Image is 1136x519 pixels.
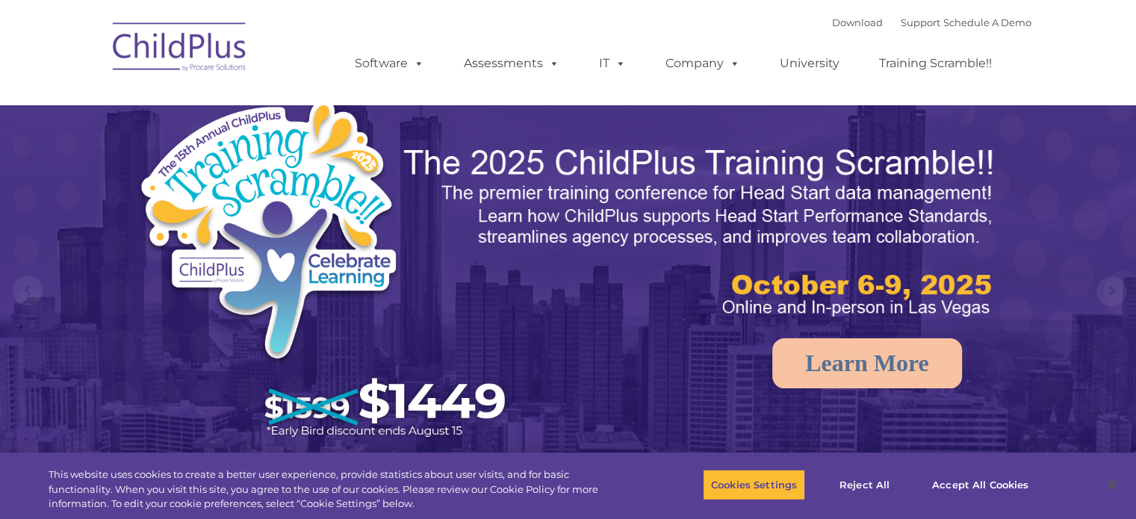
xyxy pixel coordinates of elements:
a: Learn More [772,338,962,388]
a: Download [832,16,883,28]
button: Close [1096,468,1129,501]
a: Schedule A Demo [943,16,1031,28]
a: Support [901,16,940,28]
font: | [832,16,1031,28]
span: Last name [208,99,253,110]
button: Accept All Cookies [924,469,1037,500]
a: Assessments [449,49,574,78]
a: University [765,49,854,78]
a: Software [340,49,439,78]
button: Cookies Settings [703,469,805,500]
a: IT [584,49,641,78]
a: Company [651,49,755,78]
a: Training Scramble!! [864,49,1007,78]
img: ChildPlus by Procare Solutions [105,12,255,87]
span: Phone number [208,160,271,171]
div: This website uses cookies to create a better user experience, provide statistics about user visit... [49,467,625,512]
button: Reject All [818,469,911,500]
